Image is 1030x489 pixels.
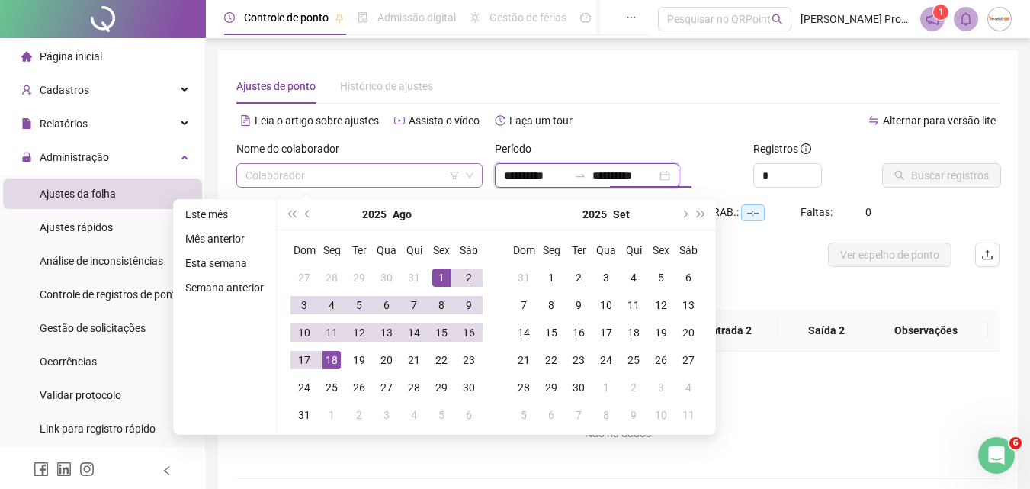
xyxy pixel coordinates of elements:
[597,378,615,397] div: 1
[377,323,396,342] div: 13
[295,406,313,424] div: 31
[322,351,341,369] div: 18
[515,351,533,369] div: 21
[373,346,400,374] td: 2025-08-20
[741,204,765,221] span: --:--
[772,14,783,25] span: search
[515,323,533,342] div: 14
[460,351,478,369] div: 23
[455,264,483,291] td: 2025-08-02
[40,221,113,233] span: Ajustes rápidos
[510,291,537,319] td: 2025-09-07
[647,291,675,319] td: 2025-09-12
[373,264,400,291] td: 2025-07-30
[510,374,537,401] td: 2025-09-28
[40,117,88,130] span: Relatórios
[377,269,396,287] div: 30
[537,319,565,346] td: 2025-09-15
[801,143,811,154] span: info-circle
[428,346,455,374] td: 2025-08-22
[647,236,675,264] th: Sex
[179,278,270,297] li: Semana anterior
[515,269,533,287] div: 31
[377,378,396,397] div: 27
[542,296,560,314] div: 8
[240,115,251,126] span: file-text
[290,374,318,401] td: 2025-08-24
[652,296,670,314] div: 12
[489,11,566,24] span: Gestão de férias
[510,264,537,291] td: 2025-08-31
[679,351,698,369] div: 27
[350,323,368,342] div: 12
[21,85,32,95] span: user-add
[510,346,537,374] td: 2025-09-21
[565,264,592,291] td: 2025-09-02
[592,374,620,401] td: 2025-10-01
[428,374,455,401] td: 2025-08-29
[283,199,300,230] button: super-prev-year
[542,323,560,342] div: 15
[537,264,565,291] td: 2025-09-01
[652,351,670,369] div: 26
[565,346,592,374] td: 2025-09-23
[40,151,109,163] span: Administração
[679,378,698,397] div: 4
[460,269,478,287] div: 2
[377,11,456,24] span: Admissão digital
[570,269,588,287] div: 2
[300,199,316,230] button: prev-year
[592,236,620,264] th: Qua
[570,296,588,314] div: 9
[565,236,592,264] th: Ter
[537,401,565,429] td: 2025-10-06
[620,401,647,429] td: 2025-10-09
[510,236,537,264] th: Dom
[40,288,182,301] span: Controle de registros de ponto
[675,291,702,319] td: 2025-09-13
[1009,437,1022,449] span: 6
[40,389,121,401] span: Validar protocolo
[322,378,341,397] div: 25
[244,11,329,24] span: Controle de ponto
[959,12,973,26] span: bell
[455,346,483,374] td: 2025-08-23
[318,374,345,401] td: 2025-08-25
[358,12,368,23] span: file-done
[592,346,620,374] td: 2025-09-24
[570,378,588,397] div: 30
[570,323,588,342] div: 16
[864,310,988,352] th: Observações
[592,264,620,291] td: 2025-09-03
[652,269,670,287] div: 5
[21,118,32,129] span: file
[652,323,670,342] div: 19
[432,378,451,397] div: 29
[236,80,316,92] span: Ajustes de ponto
[592,291,620,319] td: 2025-09-10
[295,378,313,397] div: 24
[400,346,428,374] td: 2025-08-21
[400,236,428,264] th: Qui
[455,291,483,319] td: 2025-08-09
[290,401,318,429] td: 2025-08-31
[350,351,368,369] div: 19
[318,264,345,291] td: 2025-07-28
[350,296,368,314] div: 5
[647,374,675,401] td: 2025-10-03
[322,296,341,314] div: 4
[318,401,345,429] td: 2025-09-01
[574,169,586,182] span: to
[868,115,879,126] span: swap
[377,296,396,314] div: 6
[537,346,565,374] td: 2025-09-22
[597,323,615,342] div: 17
[675,374,702,401] td: 2025-10-04
[345,401,373,429] td: 2025-09-02
[926,12,939,26] span: notification
[647,264,675,291] td: 2025-09-05
[400,401,428,429] td: 2025-09-04
[978,437,1015,474] iframe: Intercom live chat
[465,171,474,180] span: down
[675,346,702,374] td: 2025-09-27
